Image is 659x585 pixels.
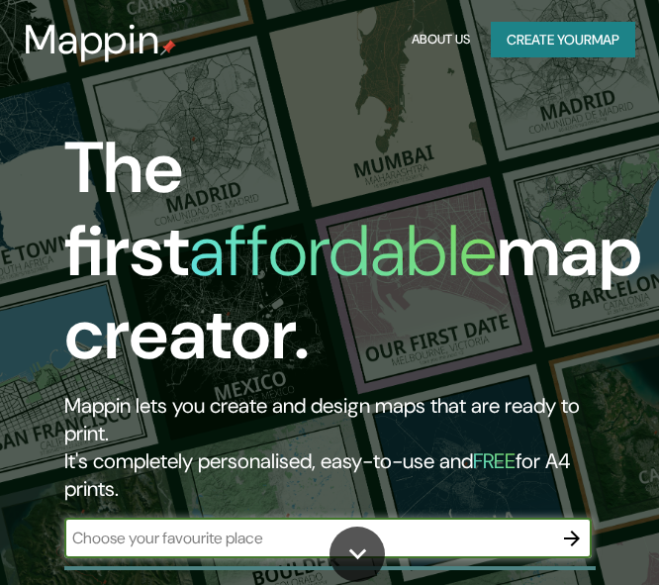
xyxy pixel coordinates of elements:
h1: The first map creator. [64,127,642,392]
button: Create yourmap [491,22,635,58]
button: About Us [407,22,475,58]
h3: Mappin [24,16,160,63]
h2: Mappin lets you create and design maps that are ready to print. It's completely personalised, eas... [64,392,592,503]
input: Choose your favourite place [64,527,552,549]
h1: affordable [189,205,497,297]
h5: FREE [473,447,516,475]
img: mappin-pin [160,40,176,55]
